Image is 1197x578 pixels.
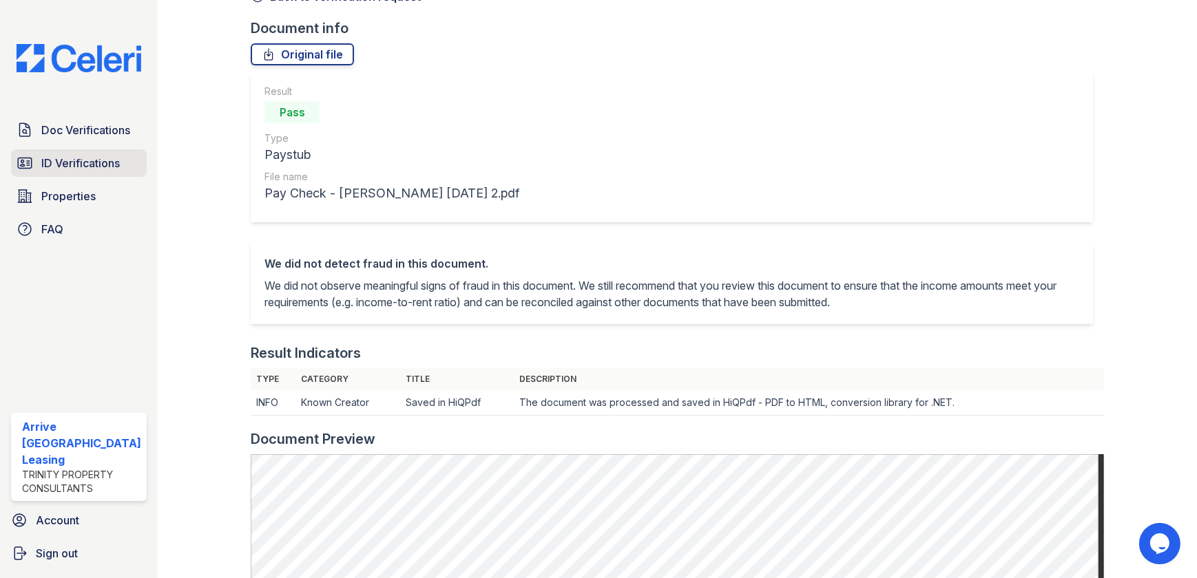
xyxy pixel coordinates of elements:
a: Properties [11,182,147,210]
a: Account [6,506,152,534]
th: Title [400,368,514,390]
th: Description [514,368,1104,390]
a: FAQ [11,215,147,243]
th: Category [295,368,400,390]
div: Trinity Property Consultants [22,468,141,495]
div: We did not detect fraud in this document. [264,255,1079,272]
span: ID Verifications [41,155,120,171]
span: Account [36,512,79,528]
img: CE_Logo_Blue-a8612792a0a2168367f1c8372b55b34899dd931a85d93a1a3d3e32e68fde9ad4.png [6,44,152,72]
th: Type [251,368,295,390]
td: The document was processed and saved in HiQPdf - PDF to HTML, conversion library for .NET. [514,390,1104,416]
p: We did not observe meaningful signs of fraud in this document. We still recommend that you review... [264,277,1079,310]
td: INFO [251,390,295,416]
div: Document info [251,19,1104,38]
iframe: chat widget [1139,523,1183,564]
div: Arrive [GEOGRAPHIC_DATA] Leasing [22,418,141,468]
td: Known Creator [295,390,400,416]
a: ID Verifications [11,149,147,177]
div: Document Preview [251,429,375,449]
div: Result [264,85,519,98]
div: Type [264,131,519,145]
a: Original file [251,43,354,65]
div: File name [264,170,519,184]
div: Result Indicators [251,343,361,363]
span: FAQ [41,221,63,237]
span: Sign out [36,545,78,561]
div: Pass [264,101,320,123]
a: Doc Verifications [11,116,147,144]
div: Pay Check - [PERSON_NAME] [DATE] 2.pdf [264,184,519,203]
td: Saved in HiQPdf [400,390,514,416]
div: Paystub [264,145,519,164]
a: Sign out [6,539,152,567]
span: Doc Verifications [41,122,130,138]
span: Properties [41,188,96,204]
